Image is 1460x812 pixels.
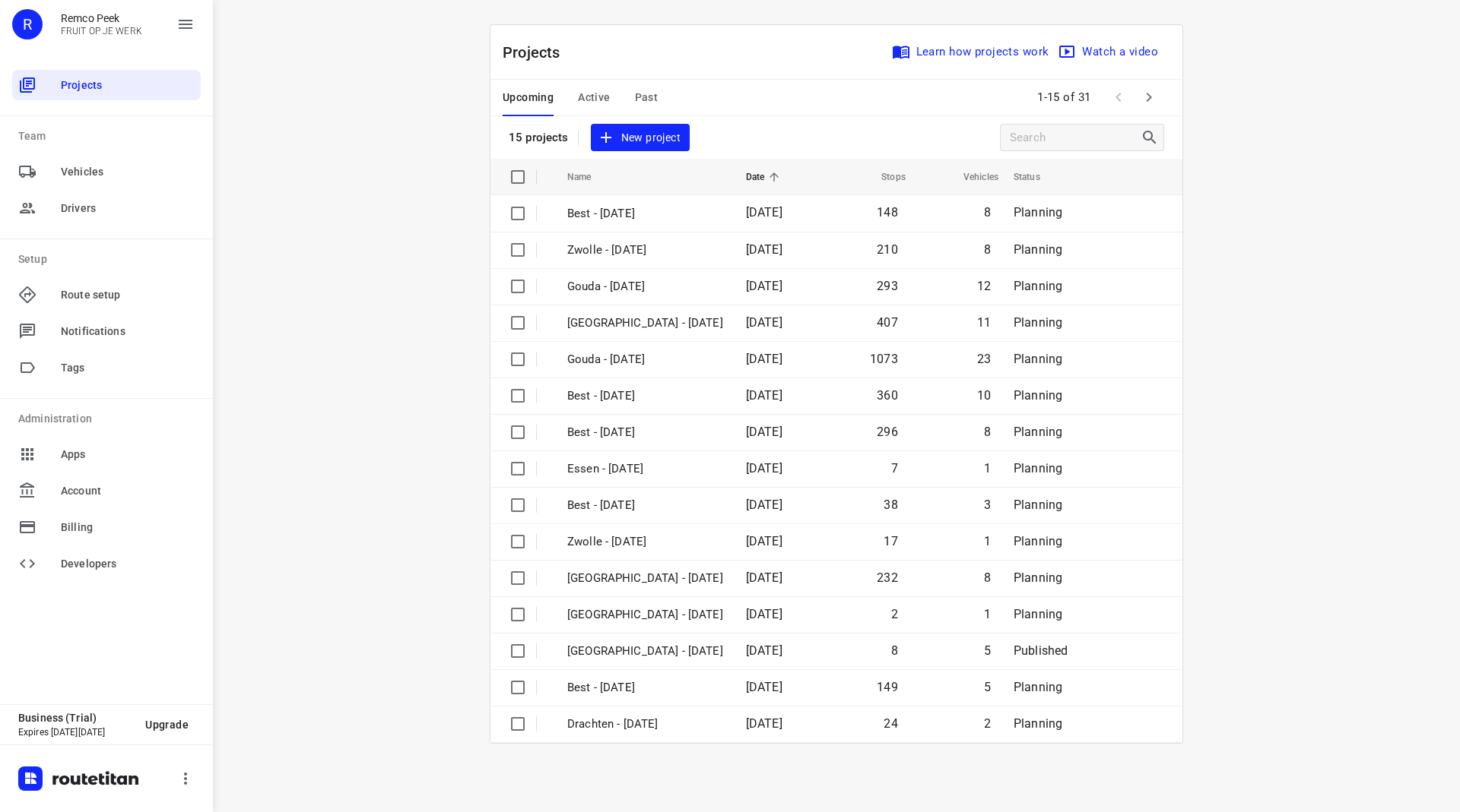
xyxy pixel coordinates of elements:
span: Planning [1014,425,1062,439]
span: Route setup [61,287,195,303]
span: Projects [61,77,195,93]
span: Active [578,88,610,107]
button: Upgrade [133,711,201,738]
span: Planning [1014,315,1062,330]
span: 7 [891,461,898,476]
span: 8 [984,205,991,220]
div: Account [12,476,201,506]
span: Drivers [61,201,195,216]
span: 149 [877,680,898,694]
p: Zwolle - Thursday [567,314,723,332]
span: [DATE] [746,205,782,220]
span: 1-15 of 31 [1031,81,1097,114]
div: Notifications [12,316,201,346]
span: 2 [891,607,898,621]
div: Search [1141,128,1163,147]
span: Planning [1014,498,1062,512]
span: 210 [877,242,898,257]
span: 1073 [870,352,898,366]
span: [DATE] [746,388,782,403]
span: 11 [977,315,991,330]
button: New project [591,124,690,152]
span: Developers [61,556,195,572]
span: 1 [984,607,991,621]
span: Past [635,88,659,107]
span: Planning [1014,279,1062,293]
span: Name [567,168,611,186]
p: Administration [18,411,201,427]
span: Apps [61,447,195,463]
span: 5 [984,680,991,694]
p: Best - [DATE] [567,205,723,223]
span: New project [600,128,681,147]
span: 17 [884,534,897,548]
p: Expires [DATE][DATE] [18,727,133,738]
span: Planning [1014,388,1062,403]
span: [DATE] [746,279,782,293]
span: [DATE] [746,607,782,621]
span: Stops [862,168,906,186]
p: Gemeente Rotterdam - Thursday [567,643,723,660]
span: Planning [1014,607,1062,621]
span: 38 [884,498,897,512]
span: 1 [984,534,991,548]
p: Best - Friday [567,497,723,514]
span: Planning [1014,242,1062,257]
p: Antwerpen - Thursday [567,606,723,624]
p: Gouda - Friday [567,278,723,295]
div: Billing [12,512,201,542]
span: [DATE] [746,570,782,585]
p: Drachten - Thursday [567,716,723,733]
span: [DATE] [746,352,782,366]
div: Vehicles [12,156,201,187]
span: [DATE] [746,242,782,257]
div: Developers [12,548,201,579]
span: [DATE] [746,498,782,512]
span: 407 [877,315,898,330]
div: R [12,9,43,39]
span: Date [746,168,785,186]
p: Zwolle - Thursday [567,570,723,587]
span: 8 [984,570,991,585]
span: 2 [984,716,991,731]
span: Status [1014,168,1060,186]
span: Published [1014,643,1068,658]
p: FRUIT OP JE WERK [61,26,142,36]
span: Planning [1014,352,1062,366]
span: Upcoming [503,88,554,107]
div: Drivers [12,193,201,223]
span: 8 [891,643,898,658]
span: Billing [61,520,195,536]
span: Planning [1014,205,1062,220]
span: Upgrade [145,719,189,731]
span: 5 [984,643,991,658]
span: Planning [1014,534,1062,548]
span: 360 [877,388,898,403]
span: 10 [977,388,991,403]
span: 3 [984,498,991,512]
div: Route setup [12,280,201,310]
p: Best - Thursday [567,679,723,697]
span: [DATE] [746,315,782,330]
div: Tags [12,352,201,383]
span: Next Page [1134,82,1164,112]
span: 23 [977,352,991,366]
p: Zwolle - Friday [567,242,723,259]
span: 148 [877,205,898,220]
span: Notifications [61,324,195,340]
p: Remco Peek [61,12,142,24]
span: [DATE] [746,643,782,658]
span: [DATE] [746,680,782,694]
span: [DATE] [746,534,782,548]
span: Planning [1014,570,1062,585]
span: 12 [977,279,991,293]
span: Planning [1014,680,1062,694]
span: Previous Page [1103,82,1134,112]
span: 296 [877,425,898,439]
span: [DATE] [746,425,782,439]
p: Team [18,128,201,144]
span: Tags [61,360,195,376]
span: Planning [1014,461,1062,476]
span: [DATE] [746,461,782,476]
p: Gouda - Thursday [567,351,723,368]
